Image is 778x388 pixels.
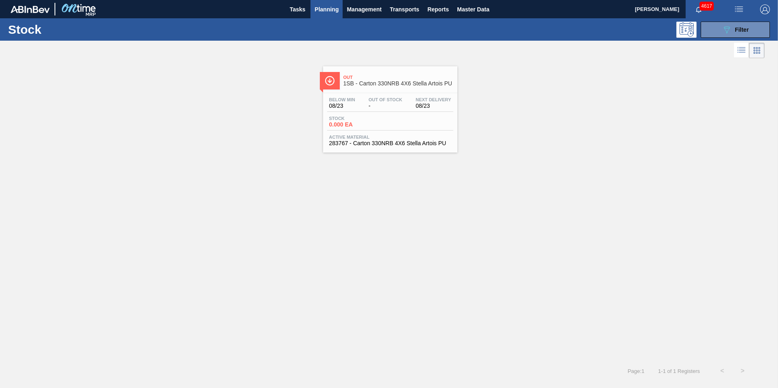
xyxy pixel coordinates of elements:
[329,103,355,109] span: 08/23
[343,75,453,80] span: Out
[288,4,306,14] span: Tasks
[347,4,382,14] span: Management
[712,361,732,381] button: <
[457,4,489,14] span: Master Data
[627,368,644,374] span: Page : 1
[416,97,451,102] span: Next Delivery
[315,4,339,14] span: Planning
[11,6,50,13] img: TNhmsLtSVTkK8tSr43FrP2fwEKptu5GPRR3wAAAABJRU5ErkJggg==
[329,140,451,146] span: 283767 - Carton 330NRB 4X6 Stella Artois PU
[732,361,753,381] button: >
[699,2,714,11] span: 4617
[369,97,402,102] span: Out Of Stock
[8,25,130,34] h1: Stock
[329,135,451,140] span: Active Material
[390,4,419,14] span: Transports
[735,26,749,33] span: Filter
[749,43,765,58] div: Card Vision
[317,60,461,153] a: ÍconeOut1SB - Carton 330NRB 4X6 Stella Artois PUBelow Min08/23Out Of Stock-Next Delivery08/23Stoc...
[343,81,453,87] span: 1SB - Carton 330NRB 4X6 Stella Artois PU
[329,122,386,128] span: 0.000 EA
[329,116,386,121] span: Stock
[329,97,355,102] span: Below Min
[416,103,451,109] span: 08/23
[657,368,700,374] span: 1 - 1 of 1 Registers
[701,22,770,38] button: Filter
[686,4,712,15] button: Notifications
[734,43,749,58] div: List Vision
[676,22,697,38] div: Programming: no user selected
[427,4,449,14] span: Reports
[325,76,335,86] img: Ícone
[760,4,770,14] img: Logout
[734,4,744,14] img: userActions
[369,103,402,109] span: -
